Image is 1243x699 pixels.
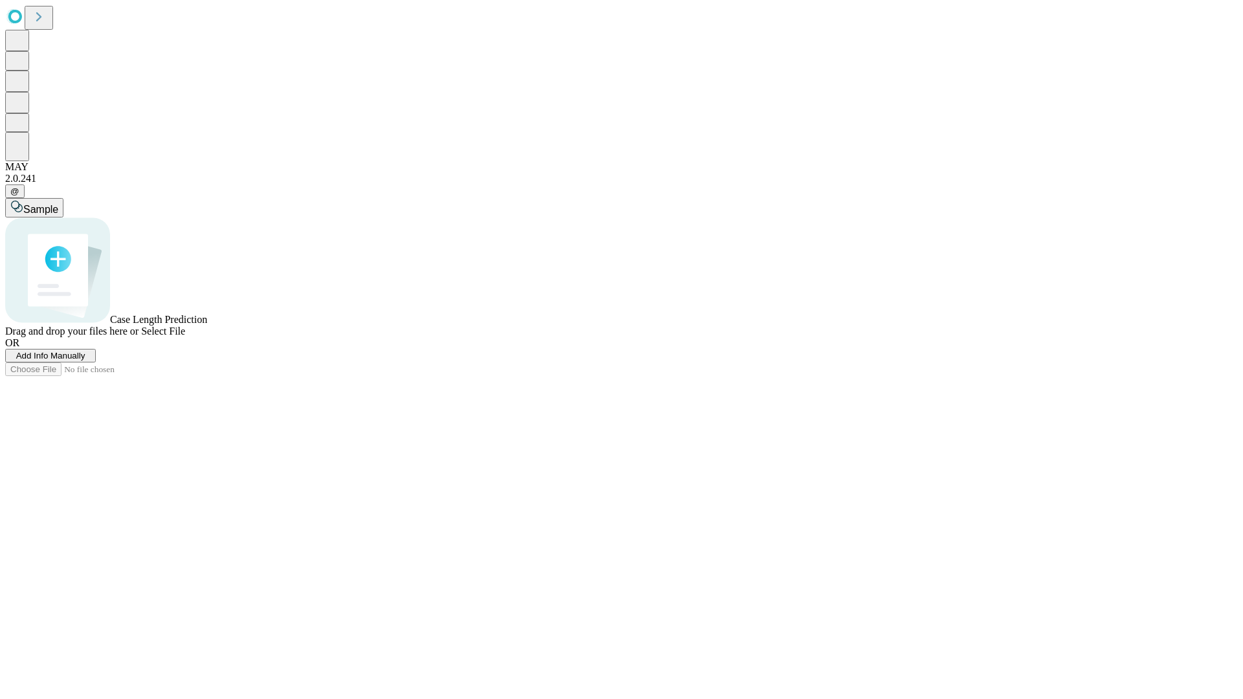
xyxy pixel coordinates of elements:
button: Sample [5,198,63,217]
div: MAY [5,161,1238,173]
button: @ [5,184,25,198]
span: Sample [23,204,58,215]
button: Add Info Manually [5,349,96,362]
span: Select File [141,326,185,337]
span: Case Length Prediction [110,314,207,325]
div: 2.0.241 [5,173,1238,184]
span: OR [5,337,19,348]
span: Drag and drop your files here or [5,326,139,337]
span: Add Info Manually [16,351,85,361]
span: @ [10,186,19,196]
